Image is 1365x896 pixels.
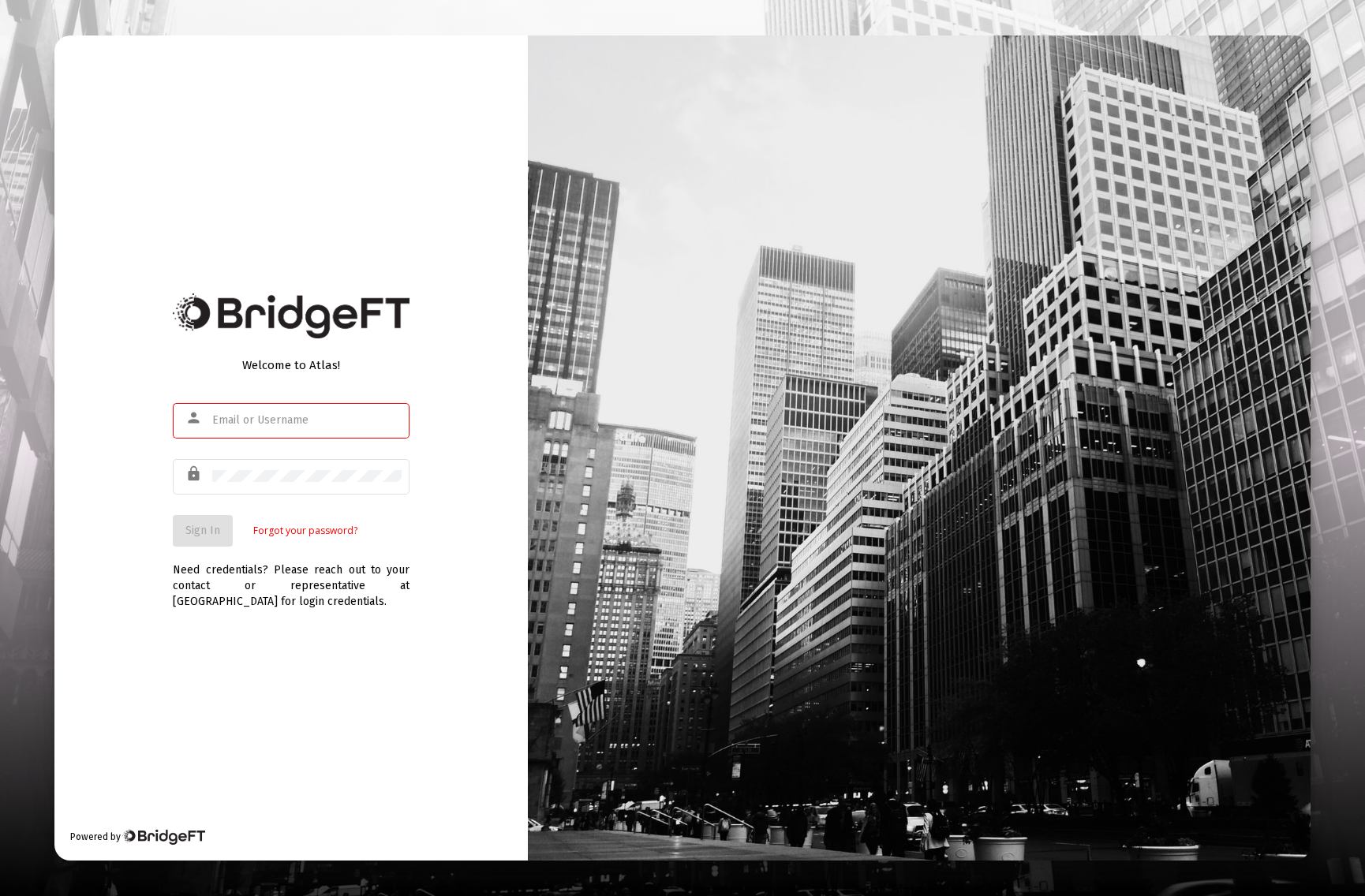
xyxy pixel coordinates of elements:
[122,829,205,845] img: Bridge Financial Technology Logo
[173,547,409,610] div: Need credentials? Please reach out to your contact or representative at [GEOGRAPHIC_DATA] for log...
[173,357,409,373] div: Welcome to Atlas!
[173,515,233,547] button: Sign In
[212,414,402,427] input: Email or Username
[185,409,204,427] mat-icon: person
[253,523,357,539] a: Forgot your password?
[185,465,204,483] mat-icon: lock
[70,829,205,845] div: Powered by
[185,524,220,537] span: Sign In
[173,293,409,338] img: Bridge Financial Technology Logo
